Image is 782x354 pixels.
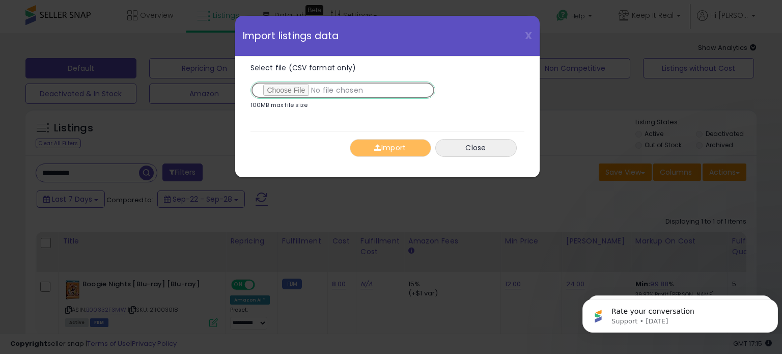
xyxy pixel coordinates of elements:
[243,31,339,41] span: Import listings data
[578,278,782,349] iframe: Intercom notifications message
[435,139,517,157] button: Close
[350,139,431,157] button: Import
[525,29,532,43] span: X
[250,63,356,73] span: Select file (CSV format only)
[250,102,308,108] p: 100MB max file size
